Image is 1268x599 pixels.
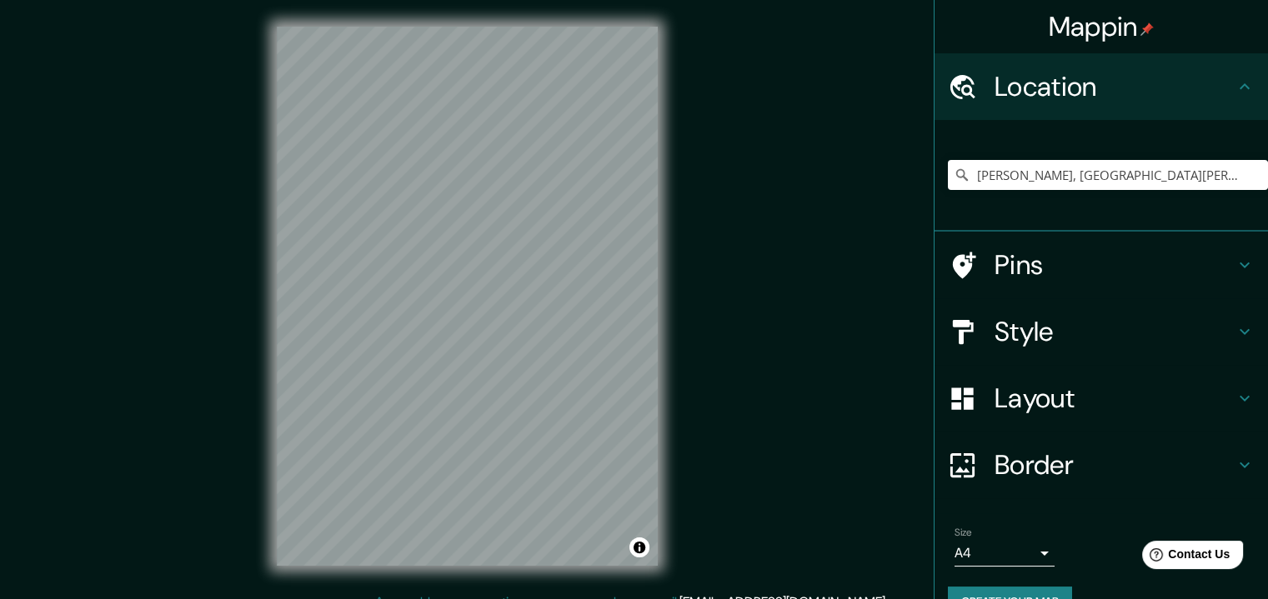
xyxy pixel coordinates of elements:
h4: Mappin [1049,10,1155,43]
input: Pick your city or area [948,160,1268,190]
h4: Location [995,70,1235,103]
h4: Style [995,315,1235,348]
label: Size [955,526,972,540]
img: pin-icon.png [1140,22,1154,36]
h4: Border [995,448,1235,482]
button: Toggle attribution [629,537,649,557]
h4: Pins [995,248,1235,282]
div: Border [935,432,1268,498]
h4: Layout [995,382,1235,415]
div: Pins [935,232,1268,298]
div: A4 [955,540,1055,567]
iframe: Help widget launcher [1120,534,1250,581]
div: Location [935,53,1268,120]
canvas: Map [277,27,658,566]
div: Style [935,298,1268,365]
div: Layout [935,365,1268,432]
